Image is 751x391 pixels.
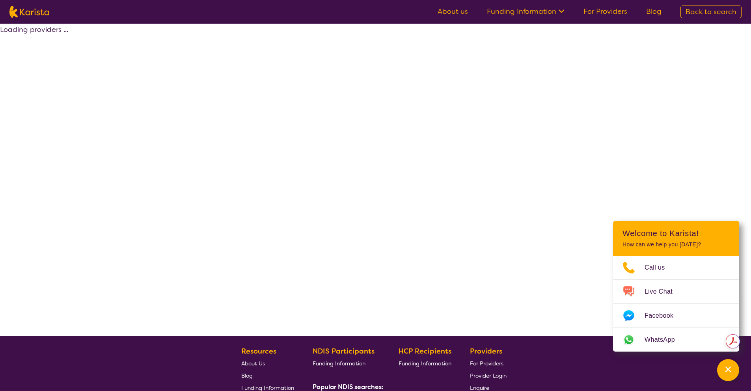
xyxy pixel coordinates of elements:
[241,372,253,379] span: Blog
[686,7,736,17] span: Back to search
[241,369,294,382] a: Blog
[645,262,675,274] span: Call us
[470,369,507,382] a: Provider Login
[645,286,682,298] span: Live Chat
[622,229,730,238] h2: Welcome to Karista!
[313,357,380,369] a: Funding Information
[470,357,507,369] a: For Providers
[613,328,739,352] a: Web link opens in a new tab.
[646,7,662,16] a: Blog
[645,310,683,322] span: Facebook
[470,372,507,379] span: Provider Login
[645,334,684,346] span: WhatsApp
[241,360,265,367] span: About Us
[241,346,276,356] b: Resources
[470,360,503,367] span: For Providers
[487,7,565,16] a: Funding Information
[241,357,294,369] a: About Us
[613,256,739,352] ul: Choose channel
[438,7,468,16] a: About us
[313,360,365,367] span: Funding Information
[9,6,49,18] img: Karista logo
[470,346,502,356] b: Providers
[399,357,451,369] a: Funding Information
[313,346,375,356] b: NDIS Participants
[313,383,384,391] b: Popular NDIS searches:
[399,360,451,367] span: Funding Information
[583,7,627,16] a: For Providers
[613,221,739,352] div: Channel Menu
[680,6,742,18] a: Back to search
[622,241,730,248] p: How can we help you [DATE]?
[399,346,451,356] b: HCP Recipients
[717,359,739,381] button: Channel Menu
